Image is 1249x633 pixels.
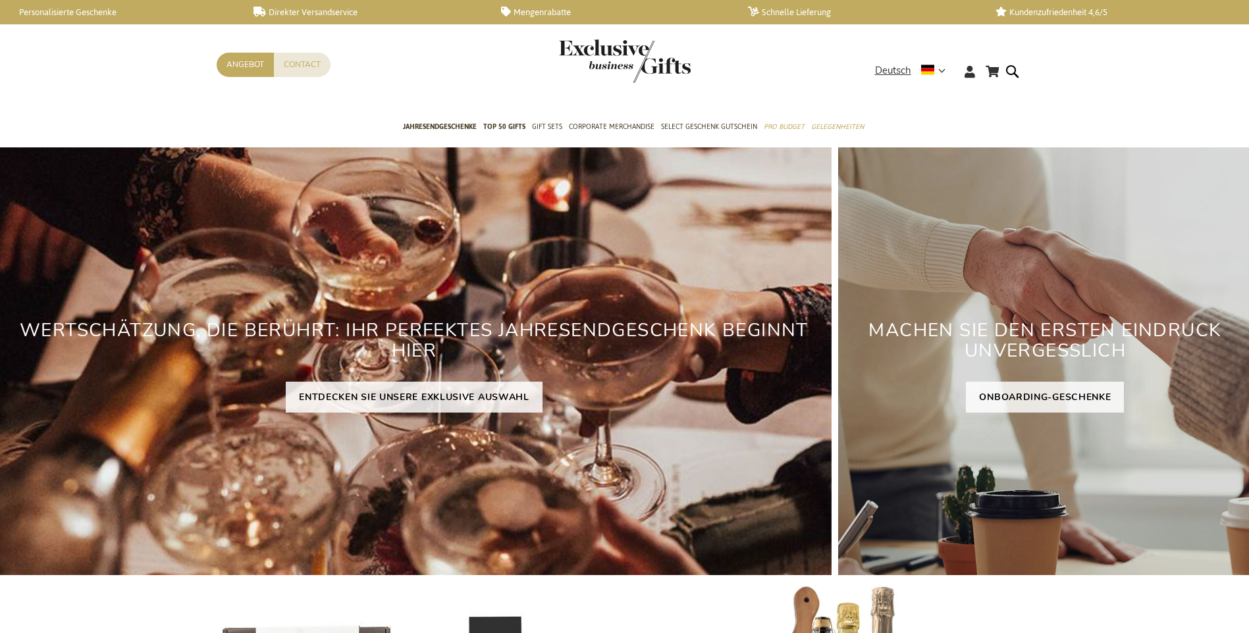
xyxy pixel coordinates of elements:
[661,120,757,134] span: Select Geschenk Gutschein
[501,7,727,18] a: Mengenrabatte
[748,7,974,18] a: Schnelle Lieferung
[875,63,954,78] div: Deutsch
[403,120,477,134] span: Jahresendgeschenke
[483,120,525,134] span: TOP 50 Gifts
[996,7,1221,18] a: Kundenzufriedenheit 4,6/5
[966,382,1124,413] a: ONBOARDING-GESCHENKE
[559,39,691,83] img: Exclusive Business gifts logo
[532,120,562,134] span: Gift Sets
[569,120,654,134] span: Corporate Merchandise
[7,7,232,18] a: Personalisierte Geschenke
[286,382,543,413] a: ENTDECKEN SIE UNSERE EXKLUSIVE AUSWAHL
[253,7,479,18] a: Direkter Versandservice
[274,53,331,77] a: Contact
[764,120,805,134] span: Pro Budget
[559,39,625,83] a: store logo
[875,63,911,78] span: Deutsch
[811,120,864,134] span: Gelegenheiten
[217,53,274,77] a: Angebot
